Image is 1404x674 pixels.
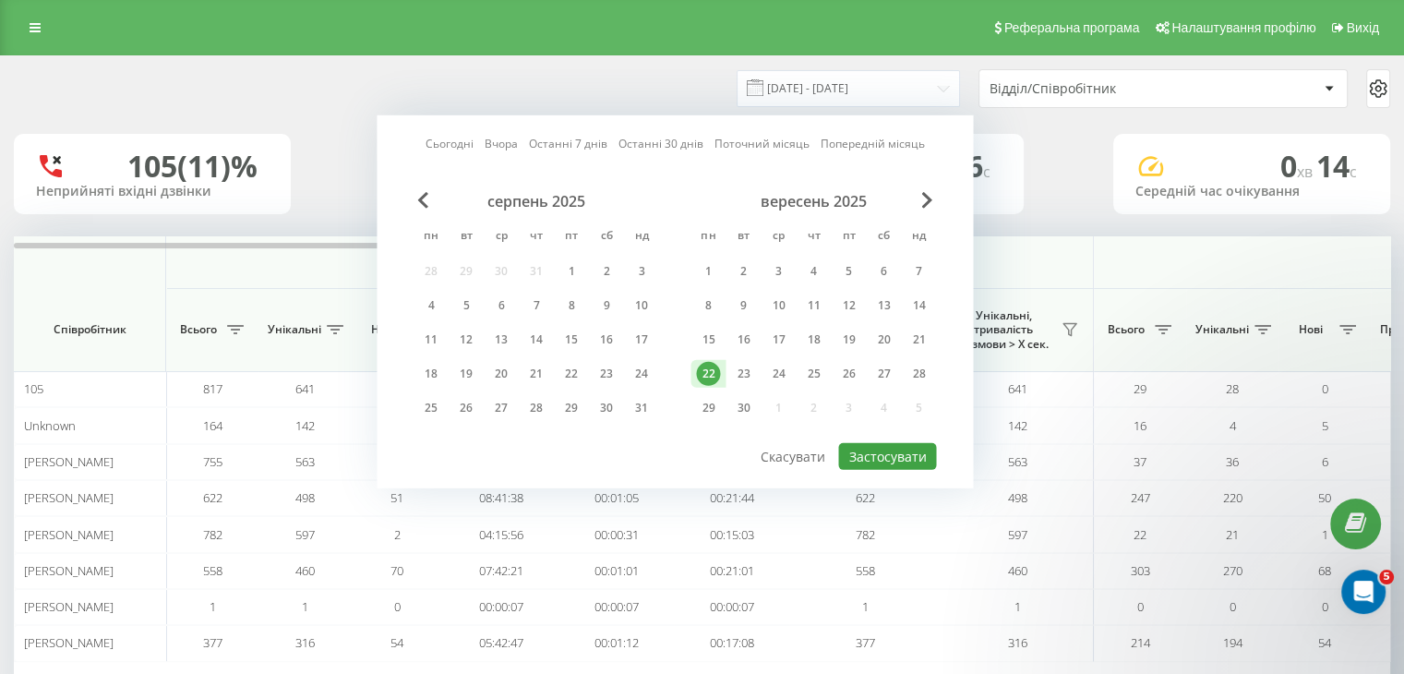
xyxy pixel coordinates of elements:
[484,360,519,388] div: ср 20 серп 2025 р.
[906,328,930,352] div: 21
[1137,598,1144,615] span: 0
[524,396,548,420] div: 28
[1297,162,1316,182] span: хв
[1135,184,1368,199] div: Середній час очікування
[862,598,869,615] span: 1
[901,292,936,319] div: нд 14 вер 2025 р.
[295,489,315,506] span: 498
[766,294,790,318] div: 10
[519,292,554,319] div: чт 7 серп 2025 р.
[390,634,403,651] span: 54
[690,292,726,319] div: пн 8 вер 2025 р.
[417,223,445,251] abbr: понеділок
[901,326,936,354] div: нд 21 вер 2025 р.
[1318,562,1331,579] span: 68
[1131,489,1150,506] span: 247
[127,149,258,184] div: 105 (11)%
[866,292,901,319] div: сб 13 вер 2025 р.
[630,328,654,352] div: 17
[449,326,484,354] div: вт 12 серп 2025 р.
[1134,380,1146,397] span: 29
[624,360,659,388] div: нд 24 серп 2025 р.
[1008,634,1027,651] span: 316
[1131,634,1150,651] span: 214
[419,396,443,420] div: 25
[1288,322,1334,337] span: Нові
[866,360,901,388] div: сб 27 вер 2025 р.
[761,258,796,285] div: ср 3 вер 2025 р.
[589,258,624,285] div: сб 2 серп 2025 р.
[558,625,674,661] td: 00:01:12
[594,294,618,318] div: 9
[750,443,835,470] button: Скасувати
[690,394,726,422] div: пн 29 вер 2025 р.
[906,294,930,318] div: 14
[558,553,674,589] td: 00:01:01
[838,443,936,470] button: Застосувати
[761,326,796,354] div: ср 17 вер 2025 р.
[484,394,519,422] div: ср 27 серп 2025 р.
[484,292,519,319] div: ср 6 серп 2025 р.
[1223,489,1242,506] span: 220
[1223,562,1242,579] span: 270
[856,562,875,579] span: 558
[624,292,659,319] div: нд 10 серп 2025 р.
[726,394,761,422] div: вт 30 вер 2025 р.
[1226,453,1239,470] span: 36
[870,223,897,251] abbr: субота
[801,328,825,352] div: 18
[714,135,810,152] a: Поточний місяць
[36,184,269,199] div: Неприйняті вхідні дзвінки
[419,294,443,318] div: 4
[454,396,478,420] div: 26
[628,223,655,251] abbr: неділя
[1230,598,1236,615] span: 0
[624,326,659,354] div: нд 17 серп 2025 р.
[801,259,825,283] div: 4
[866,258,901,285] div: сб 6 вер 2025 р.
[983,162,990,182] span: c
[485,135,518,152] a: Вчора
[796,292,831,319] div: чт 11 вер 2025 р.
[731,294,755,318] div: 9
[487,223,515,251] abbr: середа
[593,223,620,251] abbr: субота
[558,480,674,516] td: 00:01:05
[905,223,932,251] abbr: неділя
[1379,570,1394,584] span: 5
[390,562,403,579] span: 70
[484,326,519,354] div: ср 13 серп 2025 р.
[419,362,443,386] div: 18
[203,380,222,397] span: 817
[554,360,589,388] div: пт 22 серп 2025 р.
[1134,453,1146,470] span: 37
[414,394,449,422] div: пн 25 серп 2025 р.
[796,360,831,388] div: чт 25 вер 2025 р.
[834,223,862,251] abbr: п’ятниця
[519,394,554,422] div: чт 28 серп 2025 р.
[1341,570,1386,614] iframe: Intercom live chat
[589,360,624,388] div: сб 23 серп 2025 р.
[443,625,558,661] td: 05:42:47
[906,362,930,386] div: 28
[1226,380,1239,397] span: 28
[630,362,654,386] div: 24
[559,328,583,352] div: 15
[1008,453,1027,470] span: 563
[554,394,589,422] div: пт 29 серп 2025 р.
[522,223,550,251] abbr: четвер
[203,526,222,543] span: 782
[1008,380,1027,397] span: 641
[594,259,618,283] div: 2
[674,516,789,552] td: 00:15:03
[731,362,755,386] div: 23
[630,259,654,283] div: 3
[24,634,114,651] span: [PERSON_NAME]
[519,360,554,388] div: чт 21 серп 2025 р.
[764,223,792,251] abbr: середа
[866,326,901,354] div: сб 20 вер 2025 р.
[1318,634,1331,651] span: 54
[449,292,484,319] div: вт 5 серп 2025 р.
[901,360,936,388] div: нд 28 вер 2025 р.
[1322,598,1328,615] span: 0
